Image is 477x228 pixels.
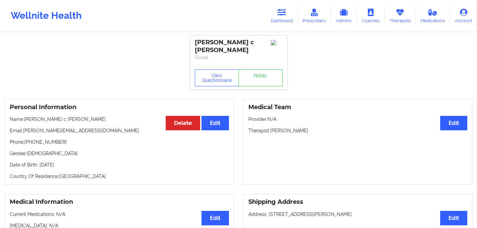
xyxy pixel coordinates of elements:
[202,116,229,130] button: Edit
[440,211,467,225] button: Edit
[10,103,229,111] h3: Personal Information
[10,162,229,168] p: Date of Birth: [DATE]
[416,5,450,27] a: Medications
[10,150,229,157] p: Gender: [DEMOGRAPHIC_DATA]
[450,5,477,27] a: Account
[266,5,298,27] a: Dashboard
[195,70,239,86] button: View Questionnaire
[357,5,385,27] a: Coaches
[10,173,229,180] p: Country Of Residence: [GEOGRAPHIC_DATA]
[248,103,468,111] h3: Medical Team
[10,198,229,206] h3: Medical Information
[271,40,283,45] img: Image%2Fplaceholer-image.png
[10,211,229,218] p: Current Medications: N/A
[248,127,468,134] p: Therapist: [PERSON_NAME]
[248,116,468,123] p: Provider: N/A
[195,54,283,61] p: Social
[248,211,468,218] p: Address: [STREET_ADDRESS][PERSON_NAME]
[195,39,283,54] div: [PERSON_NAME] c [PERSON_NAME]
[298,5,331,27] a: Prescribers
[10,127,229,134] p: Email: [PERSON_NAME][EMAIL_ADDRESS][DOMAIN_NAME]
[10,139,229,145] p: Phone: [PHONE_NUMBER]
[166,116,200,130] button: Delete
[385,5,416,27] a: Therapists
[248,198,468,206] h3: Shipping Address
[10,116,229,123] p: Name: [PERSON_NAME] c [PERSON_NAME]
[238,70,283,86] a: Notes
[202,211,229,225] button: Edit
[331,5,357,27] a: Admins
[440,116,467,130] button: Edit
